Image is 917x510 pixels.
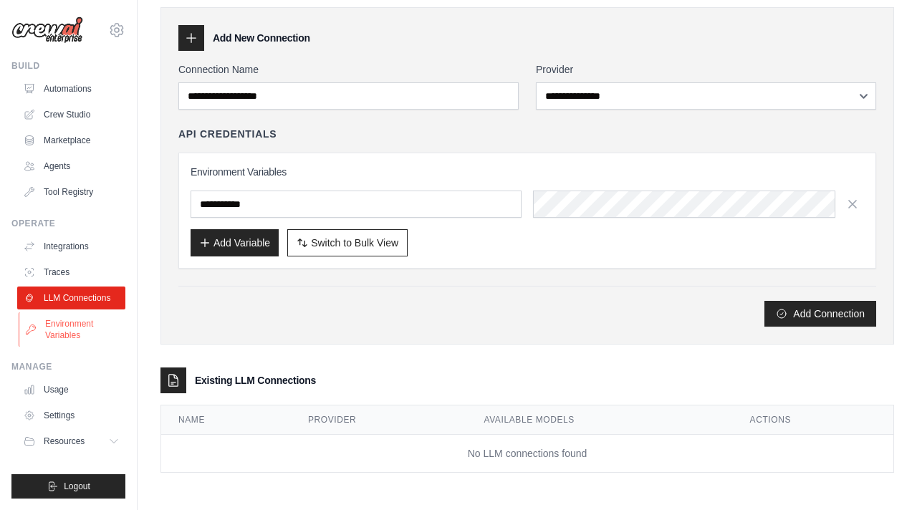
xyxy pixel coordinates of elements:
[17,155,125,178] a: Agents
[17,129,125,152] a: Marketplace
[311,236,398,250] span: Switch to Bulk View
[17,430,125,453] button: Resources
[191,165,864,179] h3: Environment Variables
[191,229,279,256] button: Add Variable
[17,181,125,203] a: Tool Registry
[17,287,125,309] a: LLM Connections
[178,127,277,141] h4: API Credentials
[17,378,125,401] a: Usage
[17,404,125,427] a: Settings
[17,103,125,126] a: Crew Studio
[287,229,408,256] button: Switch to Bulk View
[19,312,127,347] a: Environment Variables
[17,235,125,258] a: Integrations
[17,77,125,100] a: Automations
[291,405,467,435] th: Provider
[161,435,893,473] td: No LLM connections found
[64,481,90,492] span: Logout
[11,60,125,72] div: Build
[764,301,876,327] button: Add Connection
[733,405,893,435] th: Actions
[213,31,310,45] h3: Add New Connection
[178,62,519,77] label: Connection Name
[11,361,125,372] div: Manage
[161,405,291,435] th: Name
[17,261,125,284] a: Traces
[11,474,125,499] button: Logout
[11,218,125,229] div: Operate
[536,62,876,77] label: Provider
[466,405,732,435] th: Available Models
[11,16,83,44] img: Logo
[44,436,85,447] span: Resources
[195,373,316,388] h3: Existing LLM Connections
